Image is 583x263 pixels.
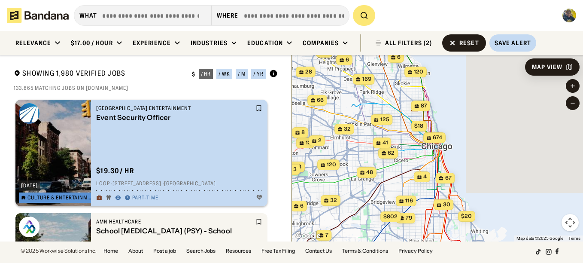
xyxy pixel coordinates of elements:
[103,248,118,254] a: Home
[201,71,211,76] div: / hr
[382,139,388,147] span: 41
[19,217,39,237] img: AMN Healthcare logo
[19,103,39,124] img: Madison Square Garden Entertainment logo
[294,230,322,242] img: Google
[305,248,332,254] a: Contact Us
[191,39,228,47] div: Industries
[330,197,337,204] span: 32
[568,236,580,241] a: Terms (opens in new tab)
[21,248,97,254] div: © 2025 Workwise Solutions Inc.
[388,150,395,157] span: 62
[344,125,351,133] span: 32
[96,218,254,225] div: AMN Healthcare
[133,39,171,47] div: Experience
[96,166,134,175] div: $ 19.30 / hr
[562,9,576,22] img: Profile photo
[397,54,401,61] span: 6
[380,116,389,123] span: 125
[459,40,479,46] div: Reset
[217,12,239,19] div: Where
[226,248,251,254] a: Resources
[342,248,388,254] a: Terms & Conditions
[516,236,563,241] span: Map data ©2025 Google
[293,166,297,173] span: 3
[532,64,562,70] div: Map View
[414,122,423,129] span: $18
[385,40,432,46] div: ALL FILTERS (2)
[71,39,113,47] div: $17.00 / hour
[318,137,322,144] span: 2
[15,39,51,47] div: Relevance
[414,68,423,76] span: 120
[96,227,254,235] div: School [MEDICAL_DATA] (PSY) - School
[21,183,38,188] div: [DATE]
[461,213,472,219] span: $20
[405,197,413,205] span: 116
[420,102,427,110] span: 87
[219,71,230,76] div: / wk
[7,8,69,23] img: Bandana logotype
[14,69,185,80] div: Showing 1,980 Verified Jobs
[495,39,531,47] div: Save Alert
[132,195,158,202] div: Part-time
[405,214,412,222] span: 79
[423,173,427,180] span: 4
[253,71,264,76] div: / yr
[14,96,278,242] div: grid
[261,248,295,254] a: Free Tax Filing
[301,129,305,136] span: 8
[362,76,371,83] span: 169
[14,85,278,92] div: 133,865 matching jobs on [DOMAIN_NAME]
[445,174,451,182] span: 67
[300,202,304,210] span: 6
[128,248,143,254] a: About
[186,248,216,254] a: Search Jobs
[562,214,579,231] button: Map camera controls
[96,105,254,112] div: [GEOGRAPHIC_DATA] Entertainment
[305,68,312,76] span: 28
[238,71,246,76] div: / m
[27,195,92,200] div: Culture & Entertainment
[398,248,433,254] a: Privacy Policy
[192,71,195,78] div: $
[366,169,373,176] span: 48
[317,97,324,104] span: 66
[247,39,283,47] div: Education
[294,230,322,242] a: Open this area in Google Maps (opens a new window)
[295,163,301,171] span: 23
[433,134,442,141] span: 674
[383,213,398,220] span: $802
[79,12,97,19] div: what
[346,56,349,64] span: 6
[325,232,328,239] span: 7
[303,39,339,47] div: Companies
[443,201,450,208] span: 30
[96,180,262,187] div: Loop · [STREET_ADDRESS] · [GEOGRAPHIC_DATA]
[305,139,311,147] span: 13
[153,248,176,254] a: Post a job
[327,161,336,168] span: 120
[96,113,254,122] div: Event Security Officer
